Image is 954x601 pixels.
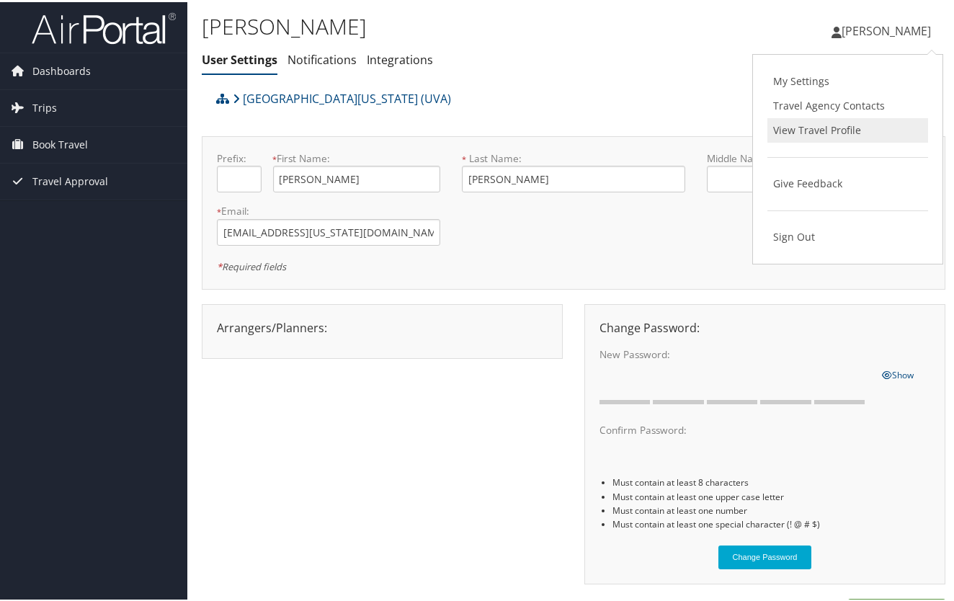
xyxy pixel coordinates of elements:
[612,473,930,487] li: Must contain at least 8 characters
[612,502,930,515] li: Must contain at least one number
[217,149,262,164] label: Prefix:
[612,488,930,502] li: Must contain at least one upper case letter
[718,543,812,567] button: Change Password
[206,317,558,334] div: Arrangers/Planners:
[767,116,928,141] a: View Travel Profile
[273,149,440,164] label: First Name:
[589,317,941,334] div: Change Password:
[707,149,874,164] label: Middle Name:
[883,364,914,380] a: Show
[462,149,685,164] label: Last Name:
[842,21,931,37] span: [PERSON_NAME]
[32,161,108,197] span: Travel Approval
[233,82,451,111] a: [GEOGRAPHIC_DATA][US_STATE] (UVA)
[767,223,928,247] a: Sign Out
[767,92,928,116] a: Travel Agency Contacts
[599,421,871,435] label: Confirm Password:
[612,515,930,529] li: Must contain at least one special character (! @ # $)
[767,169,928,194] a: Give Feedback
[767,67,928,92] a: My Settings
[202,50,277,66] a: User Settings
[32,88,57,124] span: Trips
[217,202,440,216] label: Email:
[599,345,871,360] label: New Password:
[287,50,357,66] a: Notifications
[32,9,176,43] img: airportal-logo.png
[367,50,433,66] a: Integrations
[832,7,945,50] a: [PERSON_NAME]
[32,125,88,161] span: Book Travel
[32,51,91,87] span: Dashboards
[202,9,697,40] h1: [PERSON_NAME]
[217,258,286,271] em: Required fields
[883,367,914,379] span: Show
